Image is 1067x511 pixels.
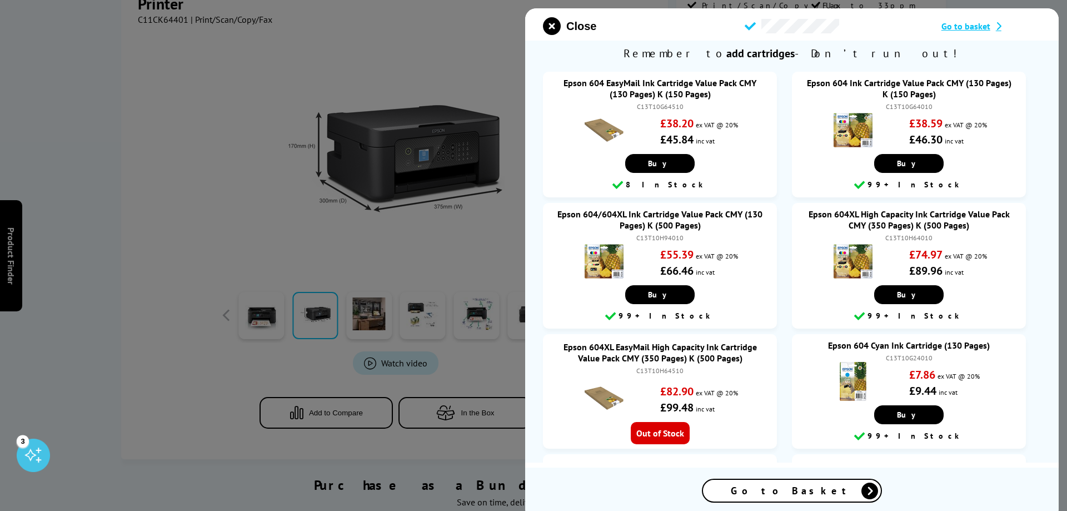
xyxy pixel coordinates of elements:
[897,158,921,168] span: Buy
[702,479,882,503] a: Go to Basket
[549,310,771,323] div: 99+ In Stock
[566,20,596,33] span: Close
[543,17,596,35] button: close modal
[696,405,715,413] span: inc vat
[554,234,766,242] div: C13T10H94010
[945,268,964,276] span: inc vat
[660,132,694,147] strong: £45.84
[726,46,795,61] b: add cartridges
[660,384,694,399] strong: £82.90
[631,422,690,444] span: Out of Stock
[648,158,672,168] span: Buy
[696,268,715,276] span: inc vat
[834,242,872,281] img: Epson 604XL High Capacity Ink Cartridge Value Pack CMY (350 Pages) K (500 Pages)
[554,366,766,375] div: C13T10H64510
[660,400,694,415] strong: £99.48
[696,137,715,145] span: inc vat
[797,430,1020,443] div: 99+ In Stock
[938,372,980,380] span: ex VAT @ 20%
[909,116,943,131] strong: £38.59
[660,247,694,262] strong: £55.39
[571,460,749,471] a: Epson 604 Magenta Ink Cartridge (130 Pages)
[941,21,1041,32] a: Go to basket
[525,41,1059,66] span: Remember to - Don’t run out!
[897,410,921,420] span: Buy
[549,178,771,192] div: 8 In Stock
[945,121,987,129] span: ex VAT @ 20%
[941,21,990,32] span: Go to basket
[828,340,990,351] a: Epson 604 Cyan Ink Cartridge (130 Pages)
[945,137,964,145] span: inc vat
[909,384,936,398] strong: £9.44
[803,234,1015,242] div: C13T10H64010
[797,310,1020,323] div: 99+ In Stock
[909,247,943,262] strong: £74.97
[648,290,672,300] span: Buy
[834,362,872,401] img: Epson 604 Cyan Ink Cartridge (130 Pages)
[557,209,762,231] a: Epson 604/604XL Ink Cartridge Value Pack CMY (130 Pages) K (500 Pages)
[731,484,853,497] span: Go to Basket
[554,102,766,111] div: C13T10G64510
[834,111,872,150] img: Epson 604 Ink Cartridge Value Pack CMY (130 Pages) K (150 Pages)
[660,264,694,278] strong: £66.46
[807,77,1011,100] a: Epson 604 Ink Cartridge Value Pack CMY (130 Pages) K (150 Pages)
[909,368,935,382] strong: £7.86
[803,354,1015,362] div: C13T10G24010
[696,121,738,129] span: ex VAT @ 20%
[909,264,943,278] strong: £89.96
[797,178,1020,192] div: 99+ In Stock
[696,252,738,260] span: ex VAT @ 20%
[696,389,738,397] span: ex VAT @ 20%
[585,242,624,281] img: Epson 604/604XL Ink Cartridge Value Pack CMY (130 Pages) K (500 Pages)
[564,77,756,100] a: Epson 604 EasyMail Ink Cartridge Value Pack CMY (130 Pages) K (150 Pages)
[897,290,921,300] span: Buy
[564,341,757,364] a: Epson 604XL EasyMail High Capacity Ink Cartridge Value Pack CMY (350 Pages) K (500 Pages)
[939,388,958,396] span: inc vat
[825,460,994,471] a: Epson 604 Yellow Ink Cartridge (130 Pages)
[17,435,29,447] div: 3
[809,209,1010,231] a: Epson 604XL High Capacity Ink Cartridge Value Pack CMY (350 Pages) K (500 Pages)
[945,252,987,260] span: ex VAT @ 20%
[909,132,943,147] strong: £46.30
[585,111,624,150] img: Epson 604 EasyMail Ink Cartridge Value Pack CMY (130 Pages) K (150 Pages)
[803,102,1015,111] div: C13T10G64010
[585,379,624,418] img: Epson 604XL EasyMail High Capacity Ink Cartridge Value Pack CMY (350 Pages) K (500 Pages)
[660,116,694,131] strong: £38.20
